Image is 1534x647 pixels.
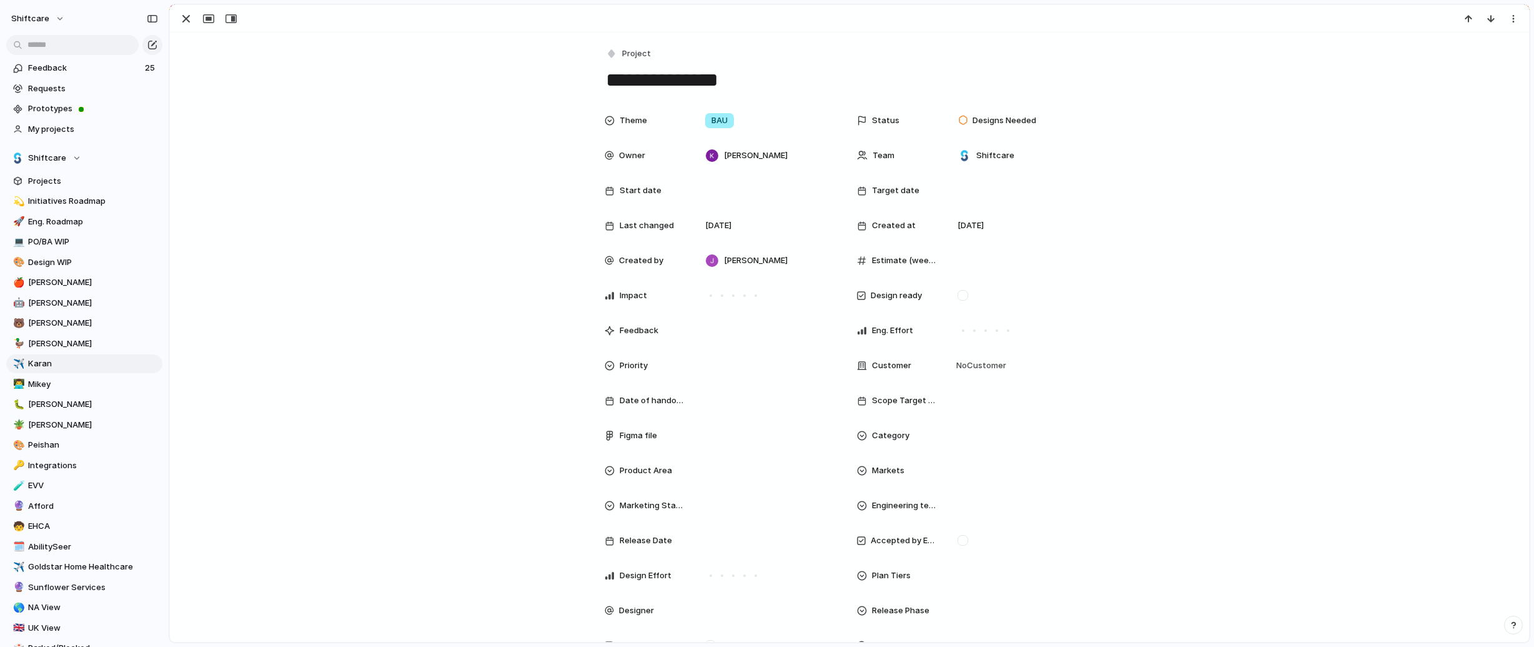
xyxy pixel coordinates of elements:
span: Start date [620,184,661,197]
a: 🔮Sunflower Services [6,578,162,597]
button: ✈️ [11,561,24,573]
span: NA View [28,601,158,614]
button: ✈️ [11,358,24,370]
span: Eng. Roadmap [28,216,158,228]
div: 🌎 [13,601,22,615]
div: 🗓️ [13,539,22,554]
span: [PERSON_NAME] [28,276,158,289]
div: 🧒 [13,519,22,534]
a: 🗓️AbilitySeer [6,538,162,556]
a: ✈️Goldstar Home Healthcare [6,558,162,576]
button: 🐛 [11,398,24,411]
span: Theme [620,114,647,127]
div: 🍎[PERSON_NAME] [6,273,162,292]
div: ✈️ [13,357,22,371]
span: Shiftcare [28,152,66,164]
a: 🎨Design WIP [6,253,162,272]
span: BAU [711,114,728,127]
div: 🚀 [13,214,22,229]
a: ✈️Karan [6,354,162,373]
a: 🌎NA View [6,598,162,617]
div: 🐻 [13,316,22,331]
span: Initiatives Roadmap [28,195,158,208]
span: Design Effort [620,569,671,582]
button: 🌎 [11,601,24,614]
span: Figma file [620,429,657,442]
a: 💫Initiatives Roadmap [6,192,162,211]
button: 🎨 [11,256,24,269]
button: 🐻 [11,317,24,329]
span: Team [873,149,894,162]
button: 🍎 [11,276,24,289]
span: No Customer [953,359,1006,372]
span: Goldstar Home Healthcare [28,561,158,573]
div: 🎨 [13,255,22,269]
span: Owner [619,149,645,162]
span: Created at [872,219,916,232]
div: 🇬🇧UK View [6,619,162,638]
span: Requests [28,83,158,95]
span: Engineering team [872,499,937,512]
span: Estimate (weeks) [872,254,937,267]
button: 💻 [11,236,24,248]
div: 🚀Eng. Roadmap [6,213,162,231]
span: Status [872,114,899,127]
span: Plan Tiers [872,569,911,582]
button: 🎨 [11,439,24,451]
div: 🤖 [13,296,22,310]
span: [PERSON_NAME] [28,398,158,411]
span: Design WIP [28,256,158,269]
span: Priority [620,359,648,372]
div: 🔑 [13,458,22,473]
span: Design ready [871,289,922,302]
button: 🤖 [11,297,24,309]
span: Prototypes [28,103,158,115]
span: Project [622,48,651,60]
div: 🔮 [13,499,22,513]
a: 🪴[PERSON_NAME] [6,416,162,434]
div: 🎨 [13,438,22,453]
span: Target date [872,184,919,197]
a: Feedback25 [6,59,162,78]
div: 🔮 [13,580,22,594]
span: 25 [145,62,157,74]
span: Sunflower Services [28,581,158,594]
div: 🐛 [13,398,22,412]
a: Prototypes [6,99,162,118]
span: Afford [28,500,158,513]
span: Karan [28,358,158,370]
span: [PERSON_NAME] [28,419,158,431]
button: shiftcare [6,9,71,29]
div: 🧪 [13,479,22,493]
span: Mikey [28,378,158,391]
div: 🪴 [13,418,22,432]
span: Feedback [620,324,658,337]
a: 🐻[PERSON_NAME] [6,314,162,333]
button: 👨‍💻 [11,378,24,391]
div: 🦆 [13,336,22,351]
span: UK View [28,622,158,634]
span: Feedback [28,62,141,74]
span: Projects [28,175,158,188]
button: 🧒 [11,520,24,533]
span: Accepted by Engineering [871,534,937,547]
div: 🧪EVV [6,476,162,495]
span: Peishan [28,439,158,451]
span: Created by [619,254,663,267]
div: 🇬🇧 [13,621,22,635]
span: AbilitySeer [28,541,158,553]
button: 🧪 [11,479,24,492]
a: 🦆[PERSON_NAME] [6,334,162,353]
a: 🧒EHCA [6,517,162,536]
div: 👨‍💻Mikey [6,375,162,394]
a: 💻PO/BA WIP [6,233,162,251]
span: Eng. Effort [872,324,913,337]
